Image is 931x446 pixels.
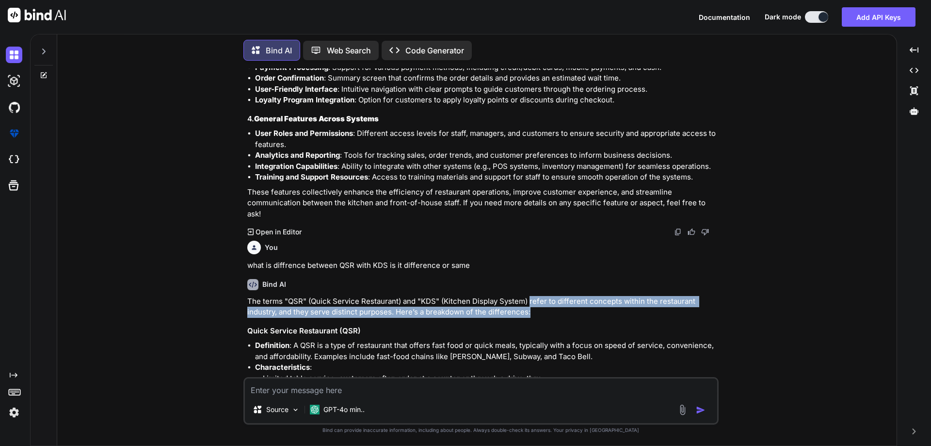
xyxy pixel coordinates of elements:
[6,151,22,168] img: cloudideIcon
[405,45,464,56] p: Code Generator
[255,95,717,106] li: : Option for customers to apply loyalty points or discounts during checkout.
[255,150,717,161] li: : Tools for tracking sales, order trends, and customer preferences to inform business decisions.
[247,114,717,125] h3: 4.
[255,363,310,372] strong: Characteristics
[255,161,717,172] li: : Ability to integrate with other systems (e.g., POS systems, inventory management) for seamless ...
[262,280,286,289] h6: Bind AI
[255,362,717,417] li: :
[6,47,22,63] img: darkChat
[255,172,368,182] strong: Training and Support Resources
[263,373,717,384] li: Limited table service; customers often order at a counter or through a drive-thru.
[674,228,682,236] img: copy
[255,129,353,138] strong: User Roles and Permissions
[255,128,717,150] li: : Different access levels for staff, managers, and customers to ensure security and appropriate a...
[266,45,292,56] p: Bind AI
[699,12,750,22] button: Documentation
[323,405,365,414] p: GPT-4o min..
[677,404,688,415] img: attachment
[255,150,340,160] strong: Analytics and Reporting
[701,228,709,236] img: dislike
[6,125,22,142] img: premium
[247,326,717,337] h3: Quick Service Restaurant (QSR)
[255,95,354,104] strong: Loyalty Program Integration
[699,13,750,21] span: Documentation
[255,73,324,83] strong: Order Confirmation
[255,172,717,183] li: : Access to training materials and support for staff to ensure smooth operation of the systems.
[247,296,717,318] p: The terms "QSR" (Quick Service Restaurant) and "KDS" (Kitchen Display System) refer to different ...
[266,405,289,414] p: Source
[255,63,328,72] strong: Payment Processing
[6,99,22,116] img: githubDark
[765,12,801,22] span: Dark mode
[310,405,320,414] img: GPT-4o mini
[255,340,717,362] li: : A QSR is a type of restaurant that offers fast food or quick meals, typically with a focus on s...
[247,187,717,220] p: These features collectively enhance the efficiency of restaurant operations, improve customer exp...
[291,406,300,414] img: Pick Models
[255,84,717,95] li: : Intuitive navigation with clear prompts to guide customers through the ordering process.
[842,7,915,27] button: Add API Keys
[6,404,22,421] img: settings
[255,341,289,350] strong: Definition
[247,260,717,271] p: what is diffrence between QSR with KDS is it difference or same
[688,228,695,236] img: like
[254,114,379,123] strong: General Features Across Systems
[327,45,371,56] p: Web Search
[8,8,66,22] img: Bind AI
[6,73,22,89] img: darkAi-studio
[243,427,719,434] p: Bind can provide inaccurate information, including about people. Always double-check its answers....
[256,227,302,237] p: Open in Editor
[255,73,717,84] li: : Summary screen that confirms the order details and provides an estimated wait time.
[265,243,278,252] h6: You
[255,162,337,171] strong: Integration Capabilities
[696,405,706,415] img: icon
[255,84,337,94] strong: User-Friendly Interface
